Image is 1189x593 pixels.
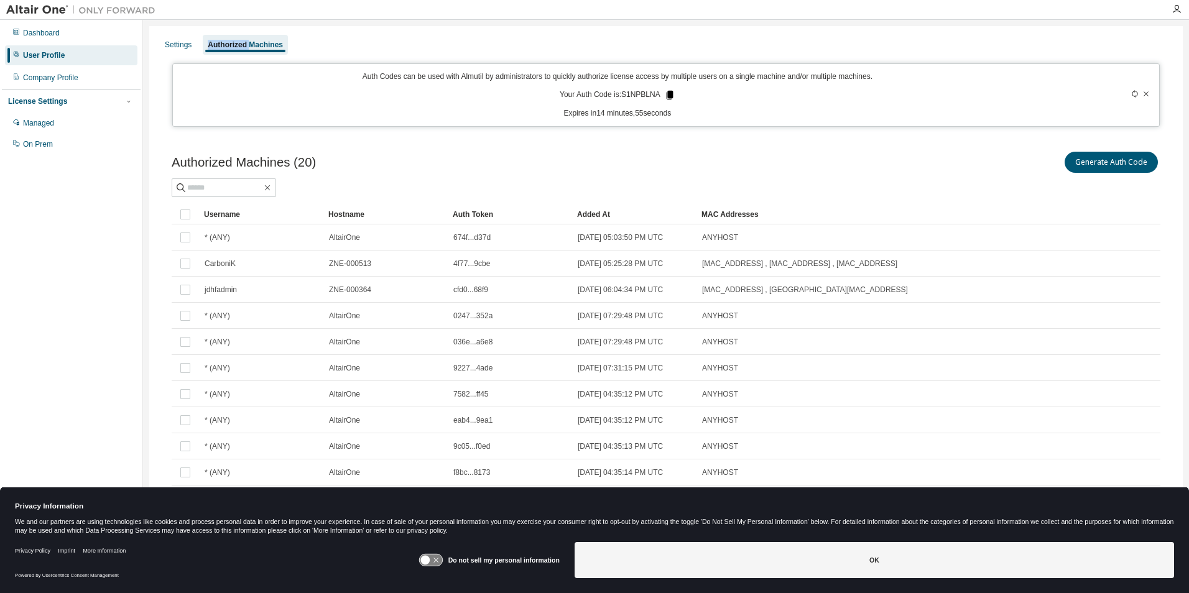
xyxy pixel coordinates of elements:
span: AltairOne [329,415,360,425]
span: 036e...a6e8 [453,337,493,347]
span: 0247...352a [453,311,493,321]
p: Your Auth Code is: S1NPBLNA [560,90,675,101]
span: ZNE-000364 [329,285,371,295]
span: AltairOne [329,389,360,399]
span: [DATE] 04:35:14 PM UTC [578,467,663,477]
span: 9c05...f0ed [453,441,490,451]
span: * (ANY) [205,311,230,321]
span: * (ANY) [205,467,230,477]
span: AltairOne [329,363,360,373]
p: Expires in 14 minutes, 55 seconds [180,108,1055,119]
span: cfd0...68f9 [453,285,488,295]
span: 4f77...9cbe [453,259,490,269]
div: Auth Token [453,205,567,224]
span: [MAC_ADDRESS] , [MAC_ADDRESS] , [MAC_ADDRESS] [702,259,897,269]
span: * (ANY) [205,441,230,451]
div: Username [204,205,318,224]
img: Altair One [6,4,162,16]
div: Managed [23,118,54,128]
div: On Prem [23,139,53,149]
span: ANYHOST [702,363,738,373]
span: AltairOne [329,232,360,242]
span: ANYHOST [702,467,738,477]
div: Company Profile [23,73,78,83]
div: Hostname [328,205,443,224]
div: Settings [165,40,192,50]
span: * (ANY) [205,337,230,347]
span: * (ANY) [205,232,230,242]
span: ANYHOST [702,337,738,347]
span: ANYHOST [702,441,738,451]
span: CarboniK [205,259,236,269]
span: eab4...9ea1 [453,415,493,425]
span: [DATE] 04:35:12 PM UTC [578,415,663,425]
span: AltairOne [329,441,360,451]
span: [DATE] 05:25:28 PM UTC [578,259,663,269]
span: [DATE] 04:35:13 PM UTC [578,441,663,451]
span: 7582...ff45 [453,389,489,399]
div: User Profile [23,50,65,60]
span: [DATE] 06:04:34 PM UTC [578,285,663,295]
span: [DATE] 07:31:15 PM UTC [578,363,663,373]
span: [MAC_ADDRESS] , [GEOGRAPHIC_DATA][MAC_ADDRESS] [702,285,908,295]
p: Auth Codes can be used with Almutil by administrators to quickly authorize license access by mult... [180,71,1055,82]
button: Generate Auth Code [1065,152,1158,173]
span: [DATE] 07:29:48 PM UTC [578,311,663,321]
span: * (ANY) [205,415,230,425]
span: f8bc...8173 [453,467,490,477]
span: ANYHOST [702,415,738,425]
div: Added At [577,205,692,224]
span: ANYHOST [702,389,738,399]
span: 674f...d37d [453,232,491,242]
span: ANYHOST [702,311,738,321]
span: * (ANY) [205,363,230,373]
span: AltairOne [329,337,360,347]
span: [DATE] 04:35:12 PM UTC [578,389,663,399]
span: [DATE] 07:29:48 PM UTC [578,337,663,347]
span: AltairOne [329,311,360,321]
span: [DATE] 05:03:50 PM UTC [578,232,663,242]
div: License Settings [8,96,67,106]
div: Dashboard [23,28,60,38]
span: * (ANY) [205,389,230,399]
span: 9227...4ade [453,363,493,373]
span: Authorized Machines (20) [172,155,316,170]
div: Authorized Machines [208,40,283,50]
span: ANYHOST [702,232,738,242]
div: MAC Addresses [701,205,1030,224]
span: jdhfadmin [205,285,237,295]
span: ZNE-000513 [329,259,371,269]
span: AltairOne [329,467,360,477]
